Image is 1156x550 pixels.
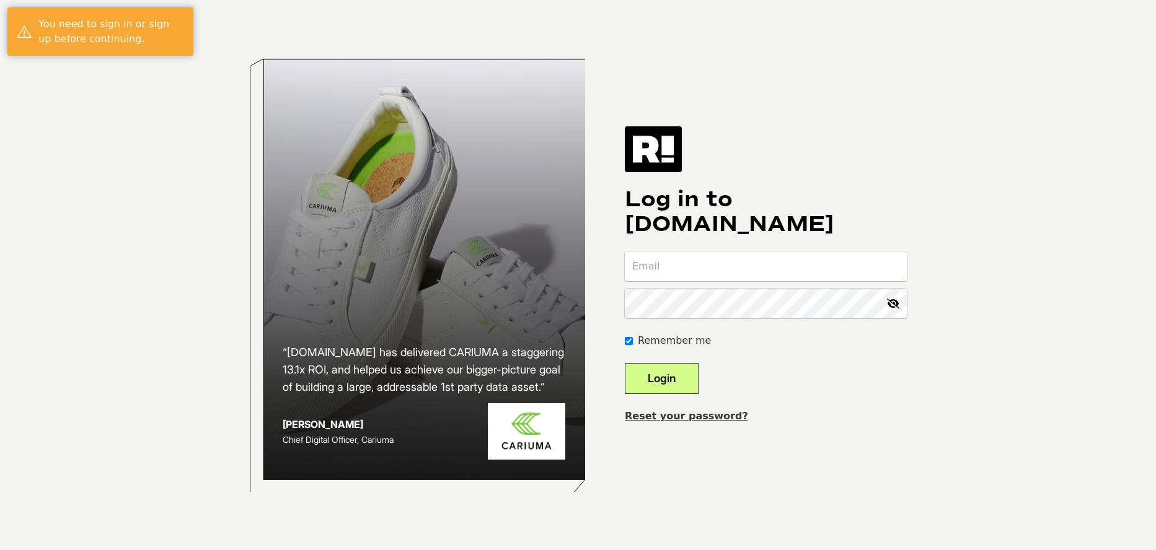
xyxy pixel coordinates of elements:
button: Login [625,363,699,394]
img: Retention.com [625,126,682,172]
h2: “[DOMAIN_NAME] has delivered CARIUMA a staggering 13.1x ROI, and helped us achieve our bigger-pic... [283,344,565,396]
strong: [PERSON_NAME] [283,418,363,430]
span: Chief Digital Officer, Cariuma [283,434,394,445]
input: Email [625,251,907,281]
div: You need to sign in or sign up before continuing. [38,17,184,46]
h1: Log in to [DOMAIN_NAME] [625,187,907,237]
a: Reset your password? [625,410,748,422]
img: Cariuma [488,403,565,460]
label: Remember me [638,333,711,348]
